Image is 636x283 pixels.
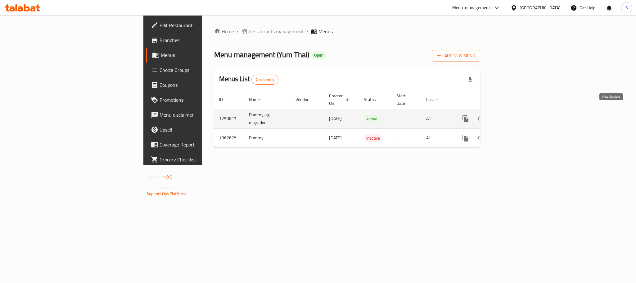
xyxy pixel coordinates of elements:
[160,156,245,163] span: Grocery Checklist
[463,72,478,87] div: Export file
[318,28,333,35] span: Menus
[146,122,250,137] a: Upsell
[364,96,384,103] span: Status
[160,96,245,104] span: Promotions
[244,109,291,128] td: Dummy-cg migration
[625,4,628,11] span: S
[160,126,245,133] span: Upsell
[146,77,250,92] a: Coupons
[146,137,250,152] a: Coverage Report
[146,48,250,63] a: Menus
[249,96,268,103] span: Name
[214,28,480,35] nav: breadcrumb
[458,131,473,146] button: more
[161,51,245,59] span: Menus
[364,115,380,123] span: Active
[432,50,480,62] button: Add New Menu
[146,18,250,33] a: Edit Restaurant
[219,74,278,85] h2: Menus List
[396,92,414,107] span: Start Date
[146,63,250,77] a: Choice Groups
[520,4,561,11] div: [GEOGRAPHIC_DATA]
[437,52,475,60] span: Add New Menu
[160,81,245,89] span: Coupons
[241,28,304,35] a: Restaurants management
[214,48,309,62] span: Menu management ( Yum Thai )
[391,128,421,147] td: -
[295,96,317,103] span: Vendor
[312,53,326,58] span: Open
[147,190,186,198] a: Support.OpsPlatform
[146,107,250,122] a: Menu disclaimer
[251,75,278,85] div: Total records count
[453,90,523,109] th: Actions
[329,134,342,142] span: [DATE]
[146,33,250,48] a: Branches
[219,96,231,103] span: ID
[244,128,291,147] td: Dummy
[160,66,245,74] span: Choice Groups
[147,173,162,181] span: Version:
[147,183,175,192] span: Get support on:
[252,77,278,83] span: 2 record(s)
[473,111,488,126] button: Change Status
[160,21,245,29] span: Edit Restaurant
[146,92,250,107] a: Promotions
[329,92,351,107] span: Created On
[306,28,309,35] li: /
[421,109,453,128] td: All
[249,28,304,35] span: Restaurants management
[214,90,523,148] table: enhanced table
[160,141,245,148] span: Coverage Report
[391,109,421,128] td: -
[421,128,453,147] td: All
[146,152,250,167] a: Grocery Checklist
[426,96,446,103] span: Locale
[452,4,490,12] div: Menu-management
[163,173,172,181] span: 1.0.0
[160,36,245,44] span: Branches
[458,111,473,126] button: more
[364,135,382,142] span: Inactive
[160,111,245,118] span: Menu disclaimer
[329,114,342,123] span: [DATE]
[473,131,488,146] button: Change Status
[312,52,326,59] div: Open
